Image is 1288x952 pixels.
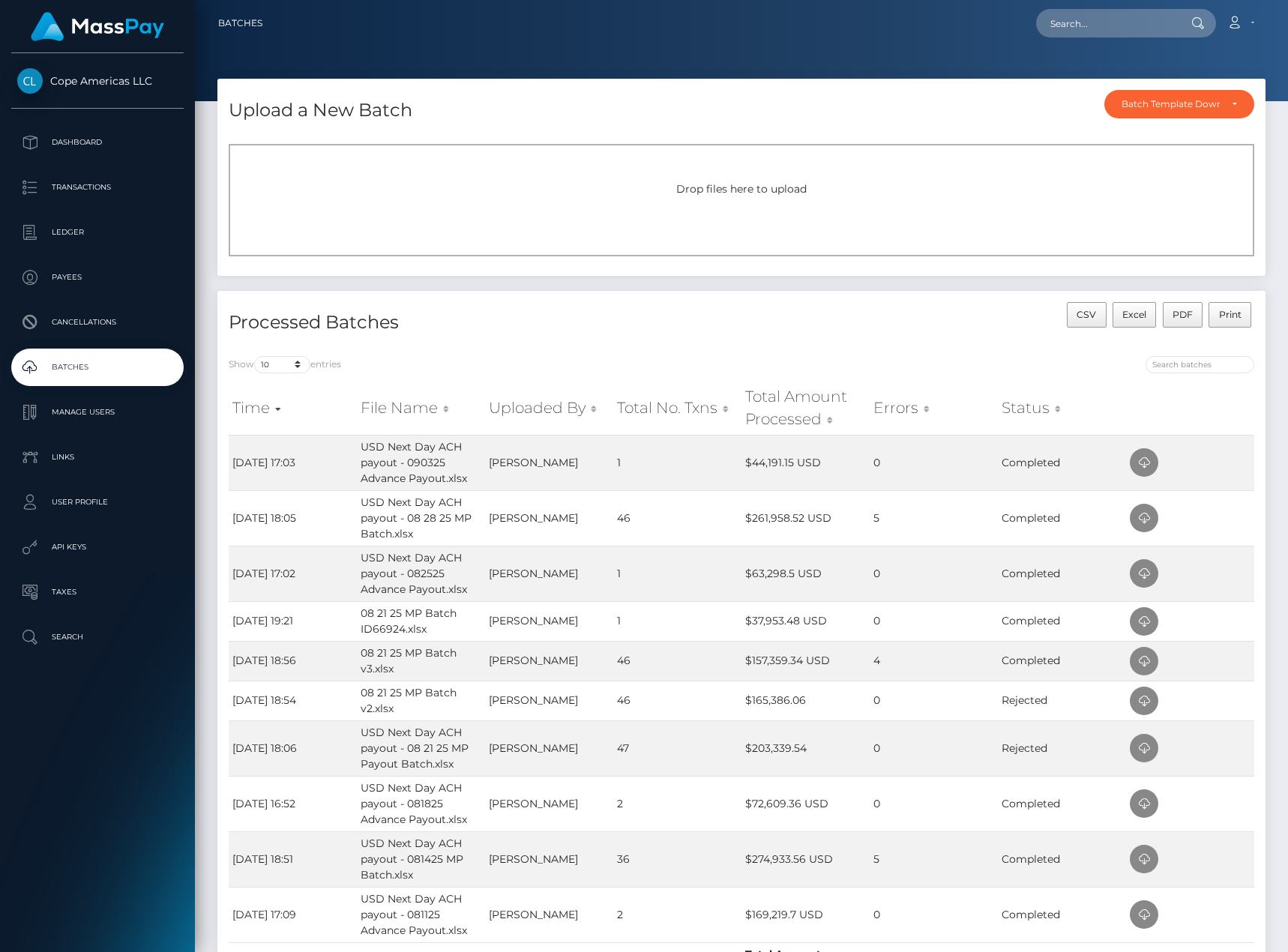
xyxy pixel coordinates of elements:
[1219,309,1242,320] span: Print
[741,887,870,942] td: $169,219.7 USD
[357,720,485,776] td: USD Next Day ACH payout - 08 21 25 MP Payout Batch.xlsx
[998,720,1126,776] td: Rejected
[1122,309,1146,320] span: Excel
[229,776,357,831] td: [DATE] 16:52
[1163,302,1203,328] button: PDF
[613,601,741,641] td: 1
[998,681,1126,720] td: Rejected
[870,641,998,681] td: 4
[1173,309,1193,320] span: PDF
[17,401,178,424] p: Manage Users
[741,831,870,887] td: $274,933.56 USD
[218,7,262,39] a: Batches
[229,720,357,776] td: [DATE] 18:06
[485,546,613,601] td: [PERSON_NAME]
[357,490,485,546] td: USD Next Day ACH payout - 08 28 25 MP Batch.xlsx
[229,641,357,681] td: [DATE] 18:56
[613,720,741,776] td: 47
[357,435,485,490] td: USD Next Day ACH payout - 090325 Advance Payout.xlsx
[1122,98,1220,110] div: Batch Template Download
[254,356,310,373] select: Showentries
[1067,302,1107,328] button: CSV
[11,618,184,656] a: Search
[17,131,178,154] p: Dashboard
[613,490,741,546] td: 46
[741,546,870,601] td: $63,298.5 USD
[613,831,741,887] td: 36
[31,12,164,41] img: MassPay Logo
[17,446,178,469] p: Links
[17,626,178,648] p: Search
[741,601,870,641] td: $37,953.48 USD
[741,641,870,681] td: $157,359.34 USD
[229,382,357,435] th: Time: activate to sort column ascending
[998,641,1126,681] td: Completed
[485,490,613,546] td: [PERSON_NAME]
[613,776,741,831] td: 2
[17,311,178,334] p: Cancellations
[485,720,613,776] td: [PERSON_NAME]
[870,382,998,435] th: Errors: activate to sort column ascending
[1104,90,1254,118] button: Batch Template Download
[870,490,998,546] td: 5
[229,887,357,942] td: [DATE] 17:09
[357,831,485,887] td: USD Next Day ACH payout - 081425 MP Batch.xlsx
[357,382,485,435] th: File Name: activate to sort column ascending
[998,601,1126,641] td: Completed
[11,74,184,88] span: Cope Americas LLC
[17,356,178,379] p: Batches
[613,681,741,720] td: 46
[229,310,730,336] h4: Processed Batches
[17,176,178,199] p: Transactions
[229,490,357,546] td: [DATE] 18:05
[485,382,613,435] th: Uploaded By: activate to sort column ascending
[357,681,485,720] td: 08 21 25 MP Batch v2.xlsx
[11,439,184,476] a: Links
[613,546,741,601] td: 1
[11,349,184,386] a: Batches
[11,259,184,296] a: Payees
[741,776,870,831] td: $72,609.36 USD
[11,573,184,611] a: Taxes
[741,435,870,490] td: $44,191.15 USD
[870,887,998,942] td: 0
[17,266,178,289] p: Payees
[998,887,1126,942] td: Completed
[741,681,870,720] td: $165,386.06
[870,546,998,601] td: 0
[676,182,807,196] span: Drop files here to upload
[17,581,178,603] p: Taxes
[485,681,613,720] td: [PERSON_NAME]
[998,382,1126,435] th: Status: activate to sort column ascending
[998,490,1126,546] td: Completed
[357,641,485,681] td: 08 21 25 MP Batch v3.xlsx
[998,831,1126,887] td: Completed
[11,169,184,206] a: Transactions
[1113,302,1157,328] button: Excel
[11,214,184,251] a: Ledger
[357,601,485,641] td: 08 21 25 MP Batch ID66924.xlsx
[485,831,613,887] td: [PERSON_NAME]
[229,831,357,887] td: [DATE] 18:51
[229,681,357,720] td: [DATE] 18:54
[741,490,870,546] td: $261,958.52 USD
[870,831,998,887] td: 5
[485,641,613,681] td: [PERSON_NAME]
[870,720,998,776] td: 0
[17,221,178,244] p: Ledger
[613,887,741,942] td: 2
[998,546,1126,601] td: Completed
[485,887,613,942] td: [PERSON_NAME]
[1146,356,1254,373] input: Search batches
[613,382,741,435] th: Total No. Txns: activate to sort column ascending
[11,304,184,341] a: Cancellations
[998,435,1126,490] td: Completed
[1036,9,1177,37] input: Search...
[613,641,741,681] td: 46
[17,491,178,513] p: User Profile
[1077,309,1096,320] span: CSV
[870,681,998,720] td: 0
[17,536,178,558] p: API Keys
[11,124,184,161] a: Dashboard
[741,382,870,435] th: Total Amount Processed: activate to sort column ascending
